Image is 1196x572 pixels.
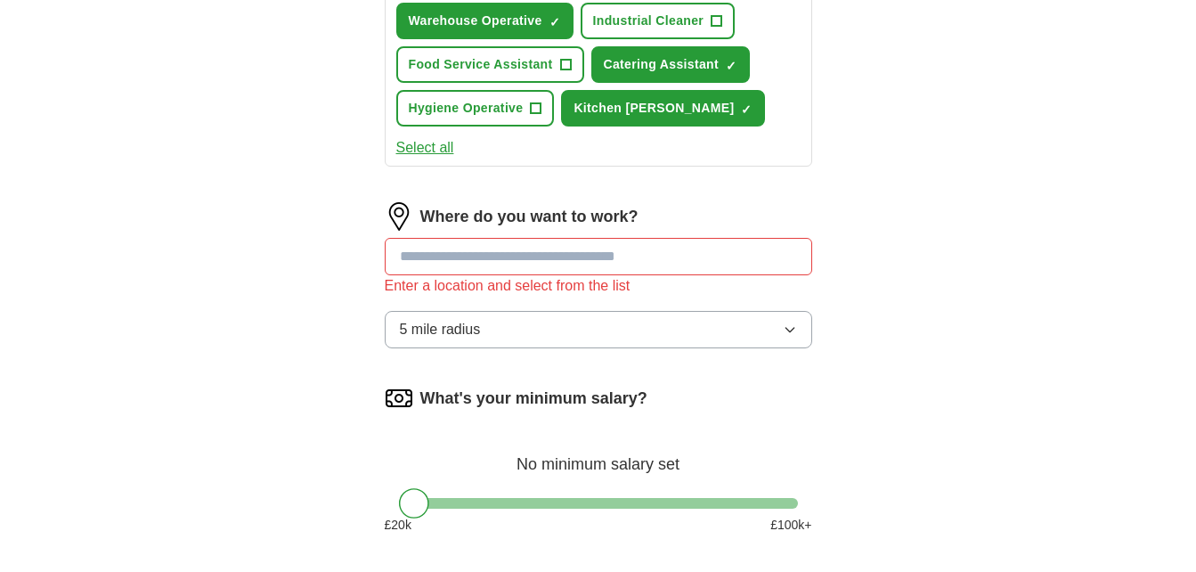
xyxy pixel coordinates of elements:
span: Kitchen [PERSON_NAME] [574,99,734,118]
button: Hygiene Operative [396,90,555,127]
label: Where do you want to work? [420,205,639,229]
div: No minimum salary set [385,434,812,477]
button: Select all [396,137,454,159]
span: 5 mile radius [400,319,481,340]
span: Industrial Cleaner [593,12,704,30]
span: Food Service Assistant [409,55,553,74]
span: ✓ [741,102,752,117]
button: Industrial Cleaner [581,3,736,39]
span: Catering Assistant [604,55,719,74]
button: 5 mile radius [385,311,812,348]
label: What's your minimum salary? [420,387,647,411]
span: ✓ [726,59,736,73]
span: £ 20 k [385,516,411,535]
button: Warehouse Operative✓ [396,3,574,39]
button: Food Service Assistant [396,46,584,83]
button: Catering Assistant✓ [591,46,750,83]
button: Kitchen [PERSON_NAME]✓ [561,90,765,127]
span: Hygiene Operative [409,99,524,118]
span: Warehouse Operative [409,12,542,30]
img: location.png [385,202,413,231]
span: ✓ [549,15,560,29]
span: £ 100 k+ [770,516,811,535]
div: Enter a location and select from the list [385,275,812,297]
img: salary.png [385,384,413,413]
